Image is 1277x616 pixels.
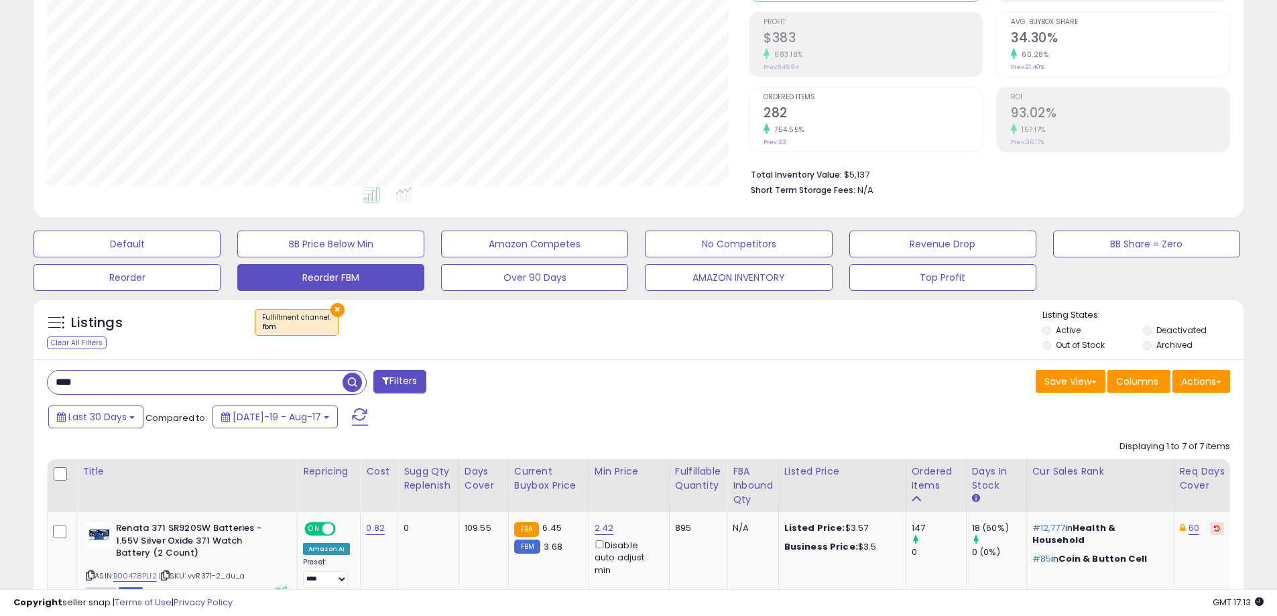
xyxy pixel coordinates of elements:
a: 60 [1189,521,1199,535]
div: 0 (0%) [972,546,1026,558]
button: Reorder [34,264,221,291]
small: 683.18% [770,50,803,60]
a: 0.82 [366,521,385,535]
span: FBM [119,587,143,599]
p: in [1032,522,1164,546]
div: Current Buybox Price [514,465,583,493]
button: No Competitors [645,231,832,257]
button: Over 90 Days [441,264,628,291]
div: Sugg Qty Replenish [404,465,453,493]
small: Prev: $48.94 [764,63,799,71]
h2: 34.30% [1011,30,1229,48]
div: Cur Sales Rank [1032,465,1168,479]
span: Compared to: [145,412,207,424]
div: Days In Stock [972,465,1021,493]
div: Repricing [303,465,355,479]
span: 3.68 [544,540,562,553]
button: Save View [1036,370,1105,393]
label: Deactivated [1156,324,1207,336]
button: Amazon Competes [441,231,628,257]
div: 18 (60%) [972,522,1026,534]
button: Reorder FBM [237,264,424,291]
div: seller snap | | [13,597,233,609]
label: Archived [1156,339,1193,351]
small: 157.17% [1017,125,1046,135]
small: FBM [514,540,540,554]
small: Prev: 33 [764,138,786,146]
button: Columns [1107,370,1170,393]
label: Active [1056,324,1081,336]
button: × [330,303,345,317]
th: Please note that this number is a calculation based on your required days of coverage and your ve... [398,459,459,512]
div: Displaying 1 to 7 of 7 items [1119,440,1230,453]
span: OFF [334,523,355,535]
div: $3.5 [784,541,896,553]
span: [DATE]-19 - Aug-17 [233,410,321,424]
div: Clear All Filters [47,336,107,349]
span: Coin & Button Cell [1058,552,1147,565]
div: 895 [675,522,717,534]
span: All listings currently available for purchase on Amazon [86,587,117,599]
div: 109.55 [465,522,498,534]
h2: 93.02% [1011,105,1229,123]
a: Privacy Policy [174,596,233,609]
button: Actions [1172,370,1230,393]
span: 6.45 [542,521,562,534]
div: Ordered Items [912,465,961,493]
span: #12,777 [1032,521,1065,534]
span: | SKU: vvR371-2_du_a [159,570,245,581]
button: Filters [373,370,426,393]
span: Last 30 Days [68,410,127,424]
div: FBA inbound Qty [733,465,773,507]
span: ON [306,523,322,535]
label: Out of Stock [1056,339,1105,351]
small: 60.28% [1017,50,1048,60]
div: Preset: [303,558,350,588]
span: Ordered Items [764,94,982,101]
span: Avg. Buybox Share [1011,19,1229,26]
div: Title [82,465,292,479]
small: FBA [514,522,539,537]
button: BB Price Below Min [237,231,424,257]
button: [DATE]-19 - Aug-17 [212,406,338,428]
button: AMAZON INVENTORY [645,264,832,291]
div: Fulfillable Quantity [675,465,721,493]
span: 2025-09-17 17:13 GMT [1213,596,1264,609]
div: fbm [262,322,331,332]
a: 2.42 [595,521,614,535]
button: Last 30 Days [48,406,143,428]
div: Min Price [595,465,664,479]
div: Cost [366,465,392,479]
span: N/A [857,184,873,196]
b: Total Inventory Value: [751,169,842,180]
a: B00478PLI2 [113,570,157,582]
div: 0 [912,546,966,558]
button: Default [34,231,221,257]
div: $3.57 [784,522,896,534]
p: in [1032,553,1164,565]
span: Profit [764,19,982,26]
small: Prev: 36.17% [1011,138,1044,146]
span: #85 [1032,552,1051,565]
div: Req Days Cover [1180,465,1229,493]
div: Listed Price [784,465,900,479]
h2: $383 [764,30,982,48]
h2: 282 [764,105,982,123]
span: Health & Household [1032,521,1116,546]
span: Columns [1116,375,1158,388]
small: 754.55% [770,125,804,135]
b: Renata 371 SR920SW Batteries - 1.55V Silver Oxide 371 Watch Battery (2 Count) [116,522,279,563]
h5: Listings [71,314,123,332]
b: Listed Price: [784,521,845,534]
b: Short Term Storage Fees: [751,184,855,196]
li: $5,137 [751,166,1220,182]
small: Days In Stock. [972,493,980,505]
div: N/A [733,522,768,534]
div: 147 [912,522,966,534]
strong: Copyright [13,596,62,609]
span: Fulfillment channel : [262,312,331,332]
button: BB Share = Zero [1053,231,1240,257]
div: Disable auto adjust min [595,538,659,576]
small: Prev: 21.40% [1011,63,1044,71]
a: Terms of Use [115,596,172,609]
